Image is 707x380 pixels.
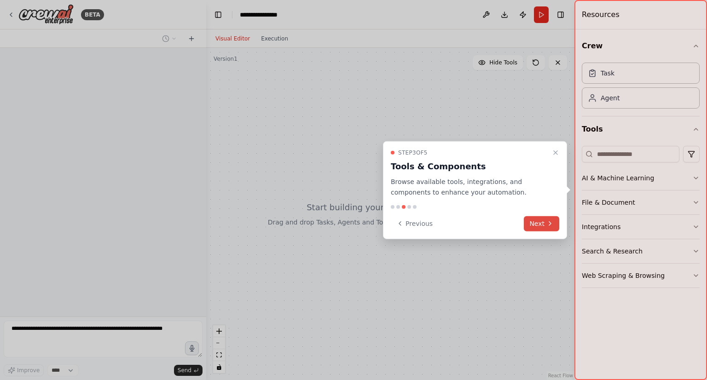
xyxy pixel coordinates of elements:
[391,160,548,173] h3: Tools & Components
[212,8,225,21] button: Hide left sidebar
[391,177,548,198] p: Browse available tools, integrations, and components to enhance your automation.
[398,149,428,156] span: Step 3 of 5
[550,147,561,158] button: Close walkthrough
[391,216,438,231] button: Previous
[524,216,559,231] button: Next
